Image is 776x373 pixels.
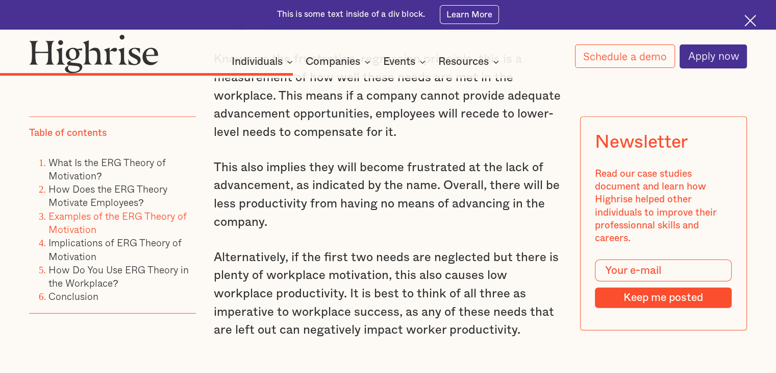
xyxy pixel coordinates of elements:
[48,289,98,304] a: Conclusion
[680,44,747,68] a: Apply now
[438,56,502,68] div: Resources
[595,168,732,245] div: Read our case studies document and learn how Highrise helped other individuals to improve their p...
[595,260,732,282] input: Your e-mail
[214,51,562,142] p: Known as the frustration-regression principle, this is a measurement of how well these needs are ...
[48,262,189,290] a: How Do You Use ERG Theory in the Workplace?
[306,56,360,68] div: Companies
[29,34,159,74] img: Highrise logo
[595,260,732,308] form: Modal Form
[595,132,688,153] div: Newsletter
[48,181,167,209] a: How Does the ERG Theory Motivate Employees?
[575,44,675,68] a: Schedule a demo
[595,287,732,308] input: Keep me posted
[383,56,415,68] div: Events
[383,56,429,68] div: Events
[48,154,166,182] a: What Is the ERG Theory of Motivation?
[48,208,187,236] a: Examples of the ERG Theory of Motivation
[438,56,489,68] div: Resources
[277,9,425,20] div: This is some text inside of a div block.
[214,159,562,232] p: This also implies they will become frustrated at the lack of advancement, as indicated by the nam...
[48,235,182,263] a: Implications of ERG Theory of Motivation
[214,249,562,340] p: Alternatively, if the first two needs are neglected but there is plenty of workplace motivation, ...
[744,15,756,27] img: Cross icon
[306,56,373,68] div: Companies
[29,127,107,139] div: Table of contents
[232,56,296,68] div: Individuals
[440,5,499,24] a: Learn More
[232,56,283,68] div: Individuals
